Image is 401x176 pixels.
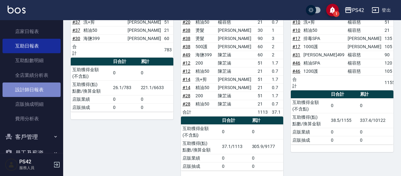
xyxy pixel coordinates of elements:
th: 累計 [250,116,284,125]
td: 0 [139,95,173,103]
td: 37.1/1113 [220,139,250,154]
td: [PERSON_NAME]499 [302,51,346,59]
a: 店販抽成明細 [3,97,61,111]
td: 90 [256,34,270,43]
td: 0 [139,103,173,111]
td: 楊容慈 [346,18,383,26]
td: 陳芷涵 [216,67,256,75]
td: 店販業績 [291,128,329,136]
td: 燙髮 [194,26,216,34]
td: 精油50 [82,26,126,34]
td: 精油50 [194,67,216,75]
td: 0.7 [270,83,283,92]
td: 51 [256,59,270,67]
td: 0 [111,103,139,111]
a: #37 [72,28,80,33]
button: save [326,4,339,16]
td: 135 [383,34,396,43]
td: 200 [194,59,216,67]
td: [PERSON_NAME] [126,18,163,26]
a: #12 [183,69,190,74]
td: 合計 [291,75,302,90]
td: 海鹽399 [82,34,126,43]
td: 洗+剪 [194,75,216,83]
table: a dense table [71,58,173,112]
td: 楊容慈 [346,26,383,34]
td: 60 [256,43,270,51]
td: 0 [329,98,358,113]
td: 21 [163,26,175,34]
a: #49 [183,52,190,57]
td: 51 [256,75,270,83]
td: 0 [111,65,139,80]
a: #28 [183,93,190,98]
p: 服務人員 [19,165,51,171]
td: [PERSON_NAME] [216,75,256,83]
td: 店販業績 [71,95,111,103]
td: 2 [270,43,283,51]
a: 互助點數明細 [3,53,61,68]
span: 1 [333,11,339,17]
td: 0 [329,128,358,136]
td: 燙髮 [194,34,216,43]
td: 精油SPA [302,59,346,67]
td: 0.7 [270,18,283,26]
td: 店販抽成 [291,136,329,144]
td: 0 [358,98,393,113]
td: 37.1 [270,108,283,116]
a: #20 [183,20,190,25]
a: #10 [292,28,300,33]
td: 2 [270,51,283,59]
td: 1.7 [270,92,283,100]
td: 1.7 [270,59,283,67]
th: 日合計 [220,116,250,125]
td: 互助獲得(點) 點數/換算金額 [181,139,220,154]
td: 0 [139,65,173,80]
a: #14 [183,85,190,90]
td: 店販業績 [181,154,220,162]
td: [PERSON_NAME] [216,34,256,43]
td: 0 [220,162,250,170]
td: 21 [256,83,270,92]
td: 互助獲得(點) 點數/換算金額 [71,80,111,95]
a: #38 [183,44,190,49]
a: #17 [292,44,300,49]
td: 0 [220,124,250,139]
button: 員工及薪資 [3,145,61,161]
th: 累計 [358,90,393,99]
td: 500護 [194,43,216,51]
td: 105 [383,43,396,51]
a: #31 [292,52,300,57]
td: 精油50 [194,100,216,108]
td: 互助獲得金額 (不含點) [291,98,329,113]
td: 51 [383,18,396,26]
a: 互助日報表 [3,39,61,53]
td: 221.1/6633 [139,80,173,95]
a: #10 [292,20,300,25]
td: 0.7 [270,67,283,75]
a: #46 [292,60,300,65]
td: 0 [358,136,393,144]
td: 21 [256,67,270,75]
td: 1.7 [270,75,283,83]
td: 1113 [256,108,270,116]
td: 互助獲得金額 (不含點) [71,65,111,80]
a: #38 [183,36,190,41]
th: 累計 [139,58,173,66]
td: 互助獲得金額 (不含點) [181,124,220,139]
td: 店販抽成 [71,103,111,111]
table: a dense table [291,90,393,145]
a: 設計師日報表 [3,82,61,97]
td: 60 [163,34,175,43]
td: 0 [250,162,284,170]
td: 洗+剪 [82,18,126,26]
td: 1155 [383,75,396,90]
td: 陳芷涵 [216,92,256,100]
td: 楊容慈 [346,51,383,59]
td: 26.1/783 [111,80,139,95]
a: #14 [183,77,190,82]
th: 日合計 [329,90,358,99]
td: 洗+剪 [302,18,346,26]
td: 0.7 [270,100,283,108]
div: PS42 [352,6,364,14]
